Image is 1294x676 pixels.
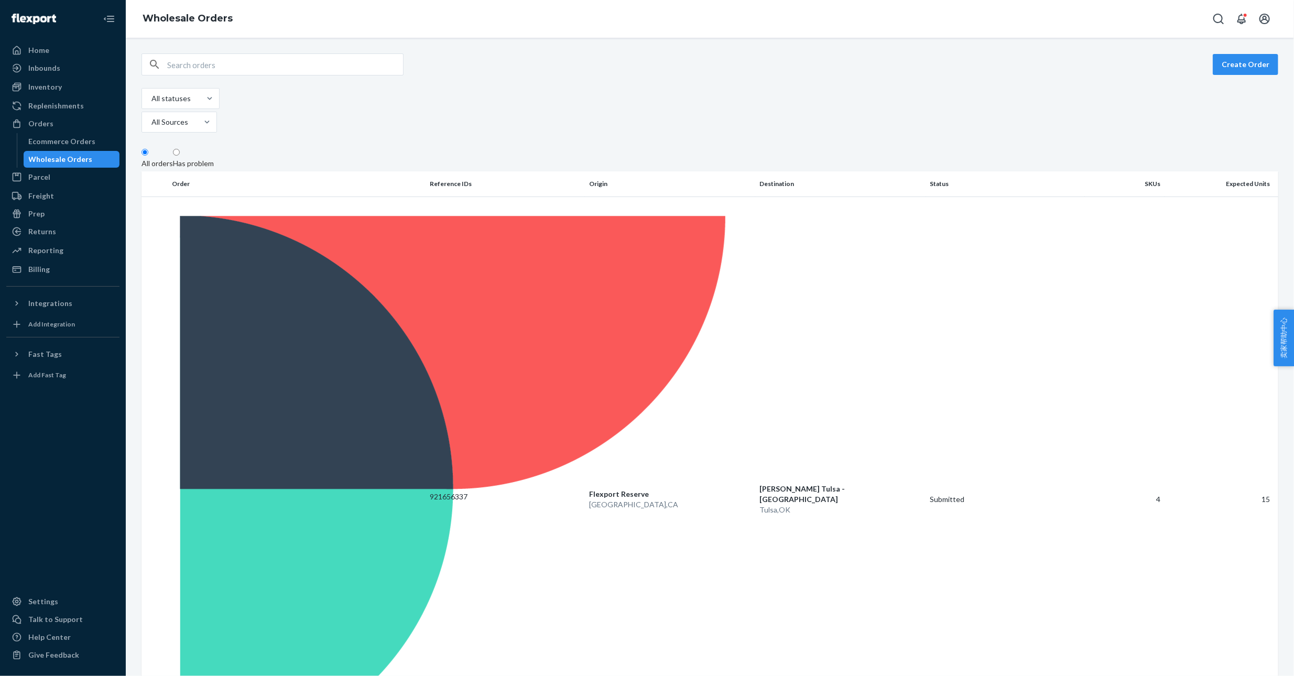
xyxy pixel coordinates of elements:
div: Add Integration [28,320,75,329]
a: Returns [6,223,119,240]
a: Add Integration [6,316,119,333]
div: Home [28,45,49,56]
a: Home [6,42,119,59]
p: 921656337 [430,492,581,502]
div: Has problem [173,158,214,169]
div: Reporting [28,245,63,256]
button: Integrations [6,295,119,312]
p: [PERSON_NAME] Tulsa - [GEOGRAPHIC_DATA] [759,484,921,505]
a: Wholesale Orders [143,13,233,24]
div: Wholesale Orders [29,154,93,165]
a: Freight [6,188,119,204]
input: All orders [142,149,148,156]
a: Talk to Support [6,611,119,628]
p: Flexport Reserve [589,489,751,499]
button: 卖家帮助中心 [1274,310,1294,366]
div: All orders [142,158,173,169]
div: Settings [28,596,58,607]
button: Fast Tags [6,346,119,363]
div: Orders [28,118,53,129]
a: Prep [6,205,119,222]
a: Settings [6,593,119,610]
div: Inventory [28,82,62,92]
div: Talk to Support [28,614,83,625]
input: All statuses [150,93,151,104]
th: Reference IDs [426,171,585,197]
div: Billing [28,264,50,275]
button: Open Search Box [1208,8,1229,29]
button: Open account menu [1254,8,1275,29]
th: Status [926,171,1085,197]
div: Give Feedback [28,650,79,660]
div: Add Fast Tag [28,370,66,379]
div: Integrations [28,298,72,309]
a: Wholesale Orders [24,151,120,168]
a: Billing [6,261,119,278]
a: Reporting [6,242,119,259]
div: Submitted [930,494,1081,505]
button: Give Feedback [6,647,119,663]
div: Freight [28,191,54,201]
input: All Sources [150,117,151,127]
div: Prep [28,209,45,219]
div: Returns [28,226,56,237]
th: Order [168,171,426,197]
th: Expected Units [1165,171,1278,197]
a: Inbounds [6,60,119,77]
button: Close Navigation [99,8,119,29]
button: Open notifications [1231,8,1252,29]
p: [GEOGRAPHIC_DATA] , CA [589,499,751,510]
img: Flexport logo [12,14,56,24]
a: Orders [6,115,119,132]
div: Inbounds [28,63,60,73]
a: Inventory [6,79,119,95]
a: Replenishments [6,97,119,114]
div: Ecommerce Orders [29,136,96,147]
div: Help Center [28,632,71,642]
a: Parcel [6,169,119,186]
p: Tulsa , OK [759,505,921,515]
div: Fast Tags [28,349,62,359]
a: Ecommerce Orders [24,133,120,150]
input: Search orders [167,54,403,75]
div: Parcel [28,172,50,182]
a: Add Fast Tag [6,367,119,384]
button: Create Order [1213,54,1278,75]
input: Has problem [173,149,180,156]
th: SKUs [1085,171,1165,197]
a: Help Center [6,629,119,646]
th: Destination [755,171,926,197]
th: Origin [585,171,755,197]
div: Replenishments [28,101,84,111]
ol: breadcrumbs [134,4,241,34]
